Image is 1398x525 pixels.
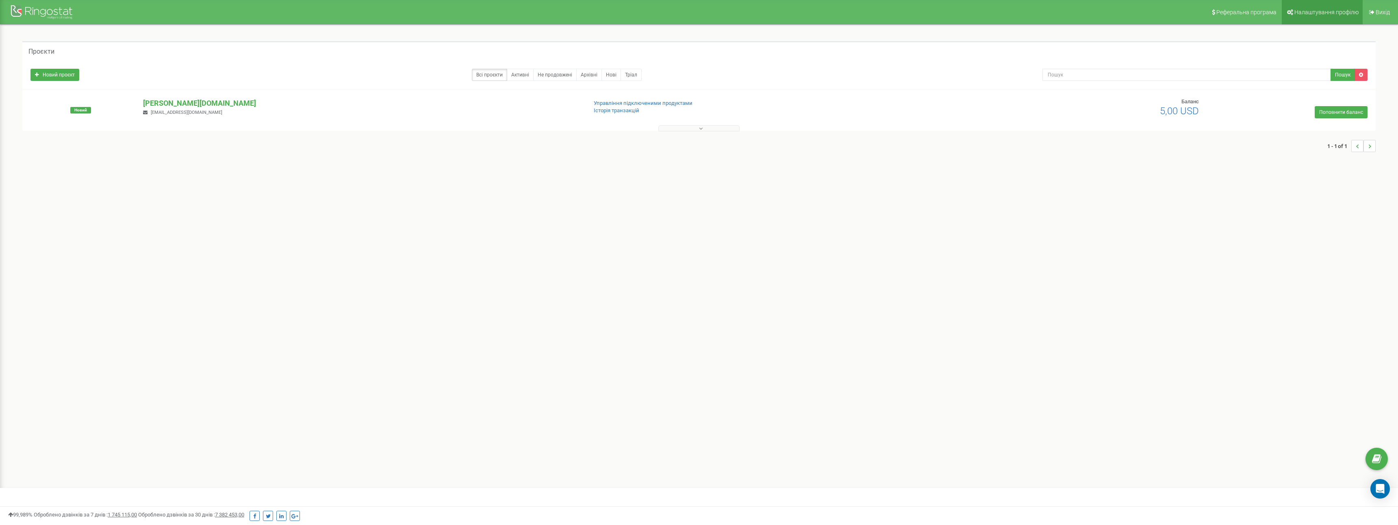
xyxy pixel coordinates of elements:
[1327,132,1376,160] nav: ...
[1160,105,1199,117] span: 5,00 USD
[143,98,581,109] p: [PERSON_NAME][DOMAIN_NAME]
[1216,9,1276,15] span: Реферальна програма
[30,69,79,81] a: Новий проєкт
[1294,9,1359,15] span: Налаштування профілю
[1331,69,1355,81] button: Пошук
[621,69,642,81] a: Тріал
[1376,9,1390,15] span: Вихід
[28,48,54,55] h5: Проєкти
[594,107,639,113] a: Історія транзакцій
[576,69,602,81] a: Архівні
[1181,98,1199,105] span: Баланс
[70,107,91,113] span: Новий
[507,69,534,81] a: Активні
[151,110,222,115] span: [EMAIL_ADDRESS][DOMAIN_NAME]
[1370,479,1390,499] div: Open Intercom Messenger
[601,69,621,81] a: Нові
[1042,69,1331,81] input: Пошук
[594,100,692,106] a: Управління підключеними продуктами
[1327,140,1351,152] span: 1 - 1 of 1
[472,69,507,81] a: Всі проєкти
[533,69,577,81] a: Не продовжені
[1315,106,1368,118] a: Поповнити баланс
